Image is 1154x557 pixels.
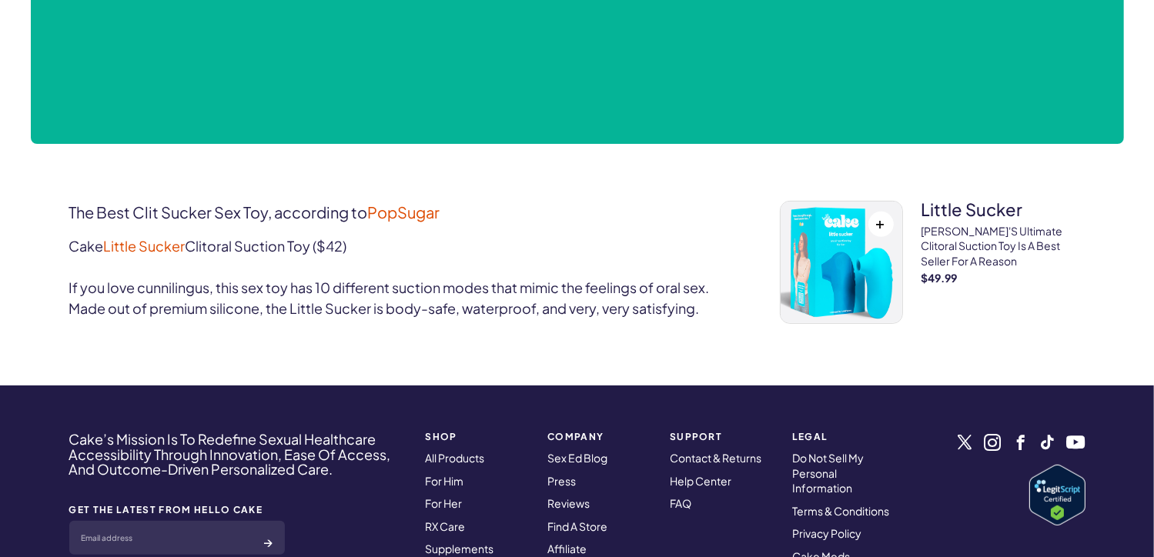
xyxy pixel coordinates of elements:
[426,451,485,465] a: All Products
[547,451,607,465] a: Sex Ed Blog
[922,224,1085,269] p: [PERSON_NAME]'s ultimate clitoral suction toy is a best seller for a reason
[547,496,590,510] a: Reviews
[670,496,691,510] a: FAQ
[780,201,903,324] a: little sucker
[69,201,734,224] h2: The Best Clit Sucker Sex Toy, according to
[792,432,896,442] strong: Legal
[1029,465,1085,525] img: Verify Approval for www.hellocake.com
[547,519,607,533] a: Find A Store
[426,519,466,533] a: RX Care
[792,451,864,495] a: Do Not Sell My Personal Information
[670,432,774,442] strong: Support
[547,542,587,555] a: Affiliate
[792,504,889,518] a: Terms & Conditions
[69,432,406,477] h4: Cake’s Mission Is To Redefine Sexual Healthcare Accessibility Through Innovation, Ease Of Access,...
[104,237,186,255] a: Little Sucker
[922,201,1085,331] a: little sucker [PERSON_NAME]'s ultimate clitoral suction toy is a best seller for a reason $49.99
[69,277,734,319] p: If you love cunnilingus, this sex toy has 10 different suction modes that mimic the feelings of o...
[368,202,440,222] a: PopSugar
[547,432,651,442] strong: COMPANY
[426,474,464,488] a: For Him
[781,202,902,323] img: little sucker
[670,474,731,488] a: Help Center
[1029,465,1085,525] a: Verify LegitScript Approval for www.hellocake.com
[670,451,761,465] a: Contact & Returns
[922,201,1085,218] h3: little sucker
[922,272,1085,283] strong: $49.99
[547,474,576,488] a: Press
[426,432,530,442] strong: SHOP
[426,496,463,510] a: For Her
[69,505,285,515] strong: GET THE LATEST FROM HELLO CAKE
[792,526,861,540] a: Privacy Policy
[426,542,494,555] a: Supplements
[69,235,734,256] p: Cake Clitoral Suction Toy ($42)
